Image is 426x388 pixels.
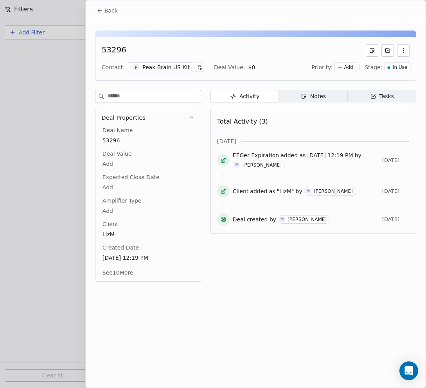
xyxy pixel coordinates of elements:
[102,63,125,71] div: Contact:
[104,7,118,14] span: Back
[102,137,194,144] span: 53296
[355,151,361,159] span: by
[312,63,333,71] span: Priority:
[288,217,327,222] div: [PERSON_NAME]
[233,216,276,223] span: Deal created by
[102,207,194,215] span: Add
[243,162,282,168] div: [PERSON_NAME]
[101,150,133,158] span: Deal Value
[101,173,161,181] span: Expected Close Date
[399,361,418,380] div: Open Intercom Messenger
[296,187,302,195] span: by
[92,4,122,18] button: Back
[142,63,190,71] div: Peak Brain US Kit
[370,92,394,101] div: Tasks
[365,63,382,71] span: Stage:
[382,216,410,223] span: [DATE]
[280,216,284,223] div: M
[382,157,410,163] span: [DATE]
[102,114,146,122] span: Deal Properties
[233,151,279,159] span: EEGer Expiration
[95,126,201,281] div: Deal Properties
[233,187,249,195] span: Client
[101,197,143,205] span: Amplifier Type
[101,126,135,134] span: Deal Name
[102,160,194,168] span: Add
[280,151,306,159] span: added as
[102,44,126,57] div: 53296
[250,187,275,195] span: added as
[393,64,407,71] span: In Use
[98,266,138,280] button: See10More
[95,109,201,126] button: Deal Properties
[217,137,236,145] span: [DATE]
[314,189,353,194] div: [PERSON_NAME]
[102,183,194,191] span: Add
[102,254,194,262] span: [DATE] 12:19 PM
[248,64,255,70] span: $ 0
[101,220,120,228] span: Client
[306,188,310,194] div: M
[235,162,239,168] div: M
[277,187,294,195] span: "LizM"
[301,92,326,101] div: Notes
[344,64,353,71] span: Add
[214,63,245,71] div: Deal Value:
[217,118,268,125] span: Total Activity (3)
[307,151,353,159] span: [DATE] 12:19 PM
[101,244,140,251] span: Created Date
[102,230,194,238] span: LizM
[133,64,140,71] span: P
[382,188,410,194] span: [DATE]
